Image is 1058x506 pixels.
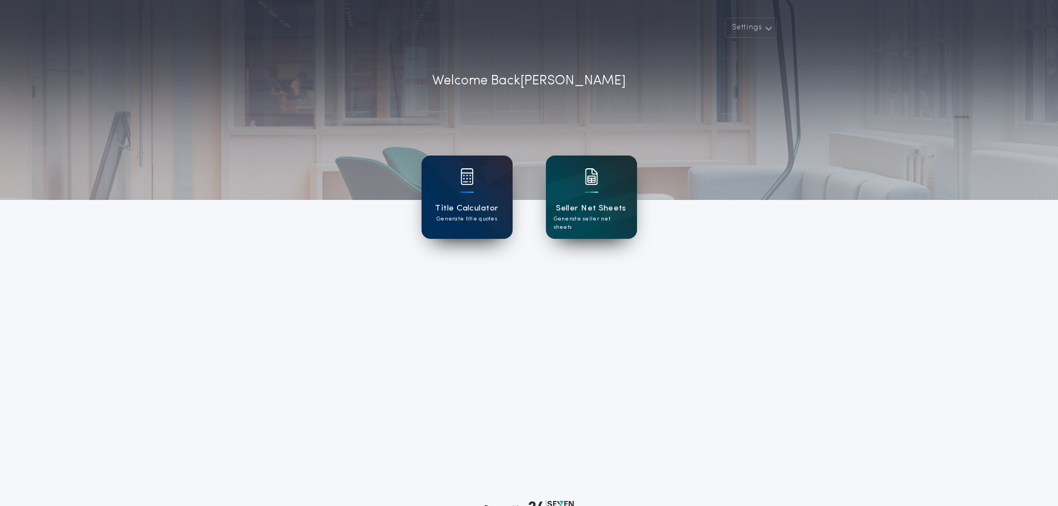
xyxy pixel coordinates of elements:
[422,156,513,239] a: card iconTitle CalculatorGenerate title quotes
[437,215,497,223] p: Generate title quotes
[460,168,474,185] img: card icon
[554,215,629,232] p: Generate seller net sheets
[556,202,626,215] h1: Seller Net Sheets
[546,156,637,239] a: card iconSeller Net SheetsGenerate seller net sheets
[585,168,598,185] img: card icon
[725,18,777,38] button: Settings
[435,202,498,215] h1: Title Calculator
[432,71,626,91] p: Welcome Back [PERSON_NAME]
